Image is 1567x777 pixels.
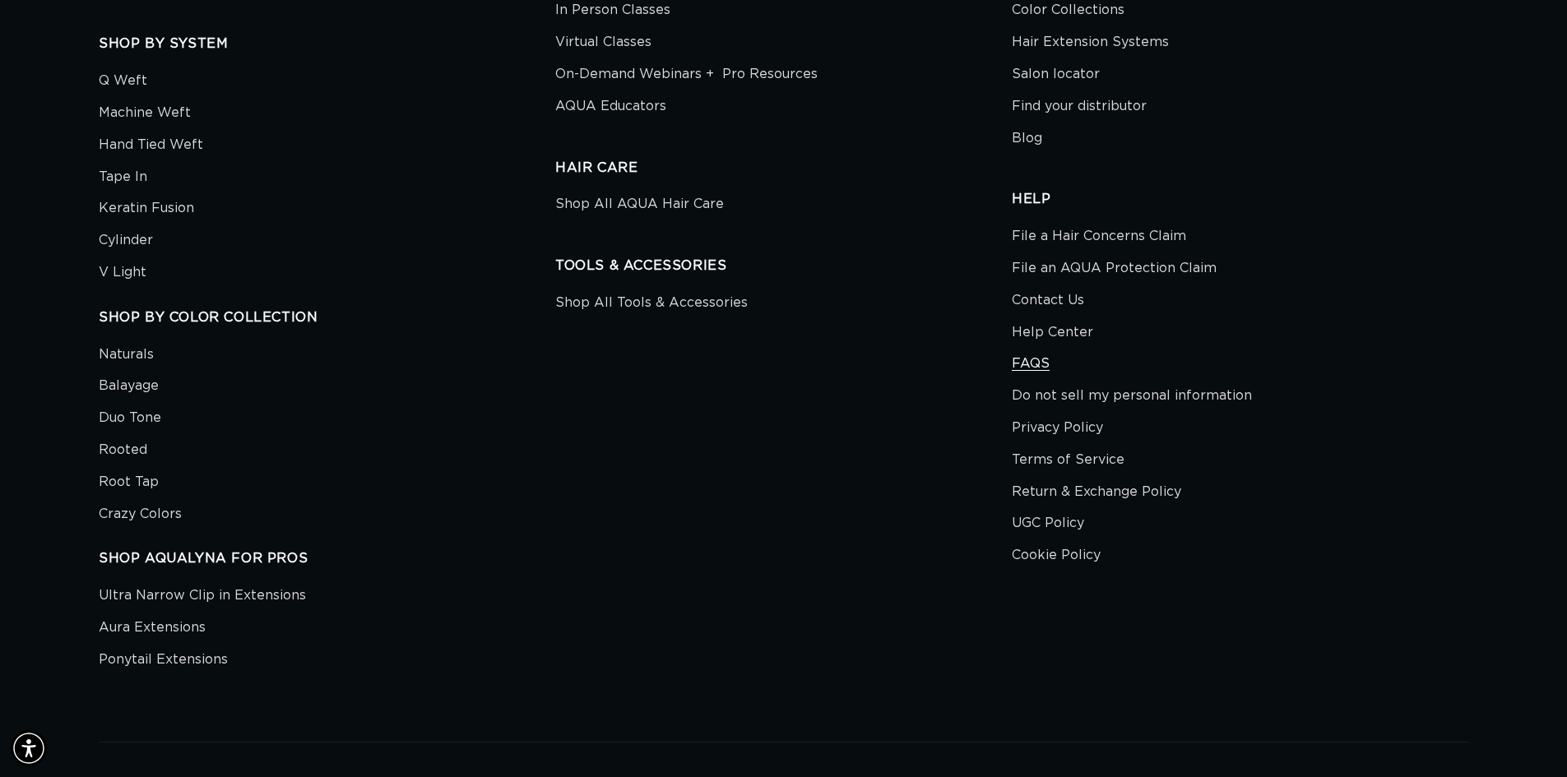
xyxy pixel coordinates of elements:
[99,550,555,567] h2: SHOP AQUALYNA FOR PROS
[99,644,228,676] a: Ponytail Extensions
[1012,58,1100,90] a: Salon locator
[1012,539,1101,571] a: Cookie Policy
[99,192,194,224] a: Keratin Fusion
[99,35,555,53] h2: SHOP BY SYSTEM
[555,291,748,319] a: Shop All Tools & Accessories
[1012,123,1042,155] a: Blog
[99,466,159,498] a: Root Tap
[555,192,724,220] a: Shop All AQUA Hair Care
[99,309,555,326] h2: SHOP BY COLOR COLLECTION
[11,730,47,766] div: Accessibility Menu
[1012,348,1050,380] a: FAQS
[555,58,818,90] a: On-Demand Webinars + Pro Resources
[99,343,154,371] a: Naturals
[99,97,191,129] a: Machine Weft
[99,69,147,97] a: Q Weft
[99,434,147,466] a: Rooted
[1012,476,1181,508] a: Return & Exchange Policy
[1012,191,1468,208] h2: HELP
[555,257,1012,275] h2: TOOLS & ACCESSORIES
[1012,252,1217,284] a: File an AQUA Protection Claim
[1485,698,1567,777] iframe: Chat Widget
[1012,444,1124,476] a: Terms of Service
[99,612,206,644] a: Aura Extensions
[555,160,1012,177] h2: HAIR CARE
[99,129,203,161] a: Hand Tied Weft
[1012,26,1169,58] a: Hair Extension Systems
[99,257,146,289] a: V Light
[99,584,306,612] a: Ultra Narrow Clip in Extensions
[555,90,666,123] a: AQUA Educators
[1012,317,1093,349] a: Help Center
[1012,380,1252,412] a: Do not sell my personal information
[1012,507,1084,539] a: UGC Policy
[99,498,182,530] a: Crazy Colors
[1012,284,1084,317] a: Contact Us
[99,370,159,402] a: Balayage
[555,26,651,58] a: Virtual Classes
[99,402,161,434] a: Duo Tone
[99,224,153,257] a: Cylinder
[1012,224,1186,252] a: File a Hair Concerns Claim
[1012,90,1147,123] a: Find your distributor
[1012,412,1103,444] a: Privacy Policy
[99,161,147,193] a: Tape In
